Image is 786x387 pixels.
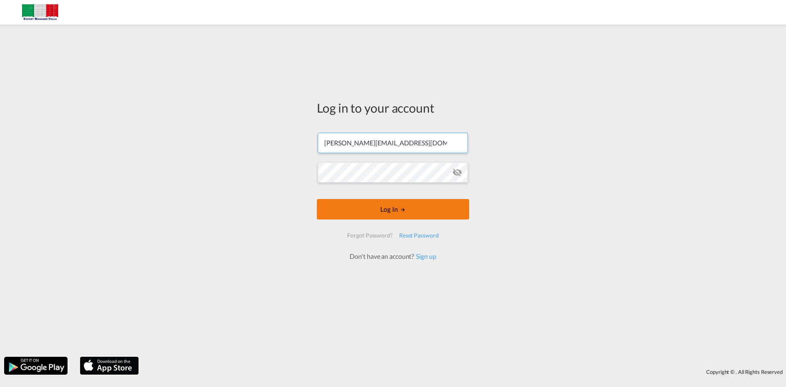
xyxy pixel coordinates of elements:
div: Don't have an account? [341,252,445,261]
div: Reset Password [396,228,442,243]
md-icon: icon-eye-off [452,167,462,177]
button: LOGIN [317,199,469,220]
div: Copyright © . All Rights Reserved [143,365,786,379]
input: Enter email/phone number [318,133,468,153]
a: Sign up [414,252,436,260]
img: apple.png [79,356,140,376]
div: Log in to your account [317,99,469,116]
div: Forgot Password? [344,228,395,243]
img: 51022700b14f11efa3148557e262d94e.jpg [12,3,68,22]
img: google.png [3,356,68,376]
